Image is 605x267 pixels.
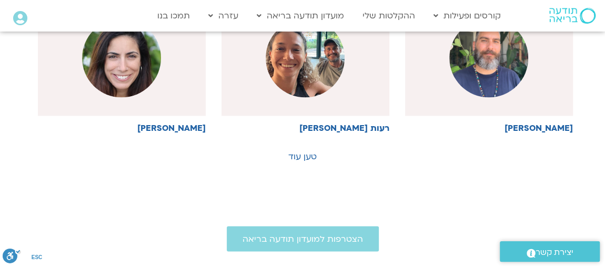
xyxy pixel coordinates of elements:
[227,226,379,251] a: הצטרפות למועדון תודעה בריאה
[38,124,206,133] h6: [PERSON_NAME]
[428,6,506,26] a: קורסים ופעילות
[405,124,573,133] h6: [PERSON_NAME]
[449,18,528,97] img: %D7%A9%D7%99%D7%9E%D7%99-%D7%A7%D7%A8%D7%99%D7%99%D7%96%D7%9E%D7%9F-%D7%91%D7%A1%D7%99%D7%A1.jpeg
[251,6,349,26] a: מועדון תודעה בריאה
[500,241,600,262] a: יצירת קשר
[357,6,420,26] a: ההקלטות שלי
[221,124,389,133] h6: רעות [PERSON_NAME]
[536,245,573,260] span: יצירת קשר
[203,6,244,26] a: עזרה
[266,18,345,97] img: %D7%A8%D7%A2%D7%95%D7%AA-%D7%95%D7%90%D7%95%D7%9C%D7%99-%D7%A2%D7%9E%D7%95%D7%93-%D7%9E%D7%A8%D7%...
[549,8,596,24] img: תודעה בריאה
[288,151,317,162] a: טען עוד
[152,6,195,26] a: תמכו בנו
[243,234,363,243] span: הצטרפות למועדון תודעה בריאה
[82,18,161,97] img: %D7%99%D7%95%D7%91%D7%9C-%D7%94%D7%A8%D7%99-%D7%A2%D7%9E%D7%95%D7%93-%D7%9E%D7%A8%D7%A6%D7%94.jpeg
